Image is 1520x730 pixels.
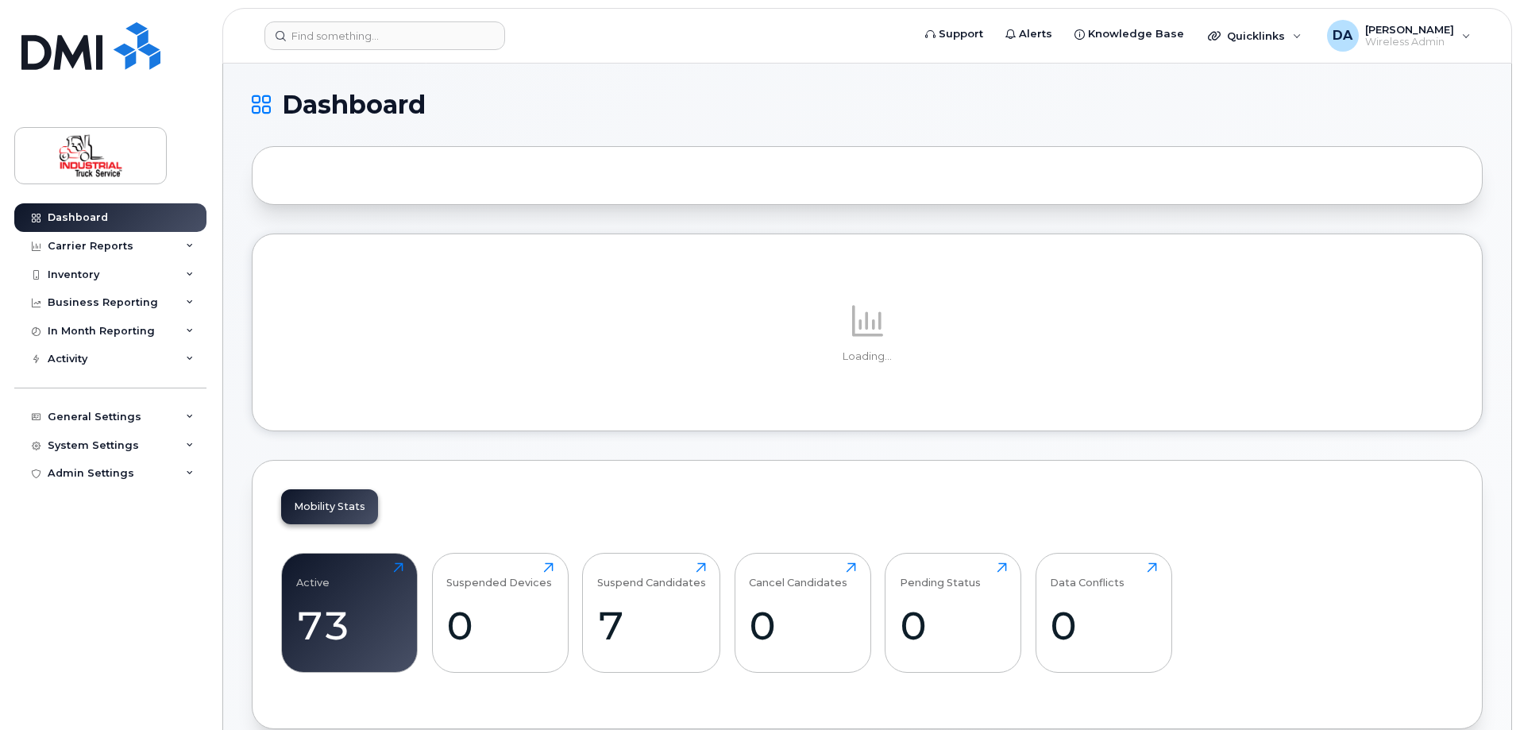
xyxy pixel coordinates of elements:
div: Data Conflicts [1050,562,1125,589]
a: Cancel Candidates0 [749,562,856,664]
a: Data Conflicts0 [1050,562,1157,664]
span: Dashboard [282,93,426,117]
div: Pending Status [900,562,981,589]
div: 0 [900,602,1007,649]
div: Active [296,562,330,589]
a: Suspended Devices0 [446,562,554,664]
div: Suspend Candidates [597,562,706,589]
a: Pending Status0 [900,562,1007,664]
div: Suspended Devices [446,562,552,589]
div: 0 [749,602,856,649]
div: 7 [597,602,706,649]
p: Loading... [281,350,1453,364]
a: Active73 [296,562,403,664]
div: 0 [446,602,554,649]
div: 0 [1050,602,1157,649]
a: Suspend Candidates7 [597,562,706,664]
div: 73 [296,602,403,649]
div: Cancel Candidates [749,562,847,589]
